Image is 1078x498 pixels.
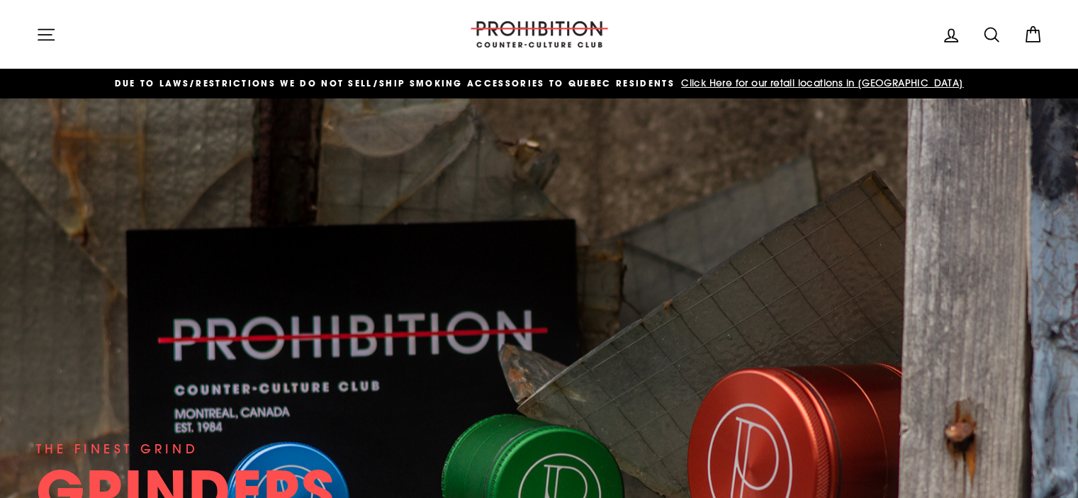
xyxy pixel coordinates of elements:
[36,439,198,459] div: THE FINEST GRIND
[468,21,610,47] img: PROHIBITION COUNTER-CULTURE CLUB
[114,77,674,89] span: DUE TO LAWS/restrictions WE DO NOT SELL/SHIP SMOKING ACCESSORIES to qUEBEC RESIDENTS
[678,77,963,89] span: Click Here for our retail locations in [GEOGRAPHIC_DATA]
[40,76,1039,91] a: DUE TO LAWS/restrictions WE DO NOT SELL/SHIP SMOKING ACCESSORIES to qUEBEC RESIDENTS Click Here f...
